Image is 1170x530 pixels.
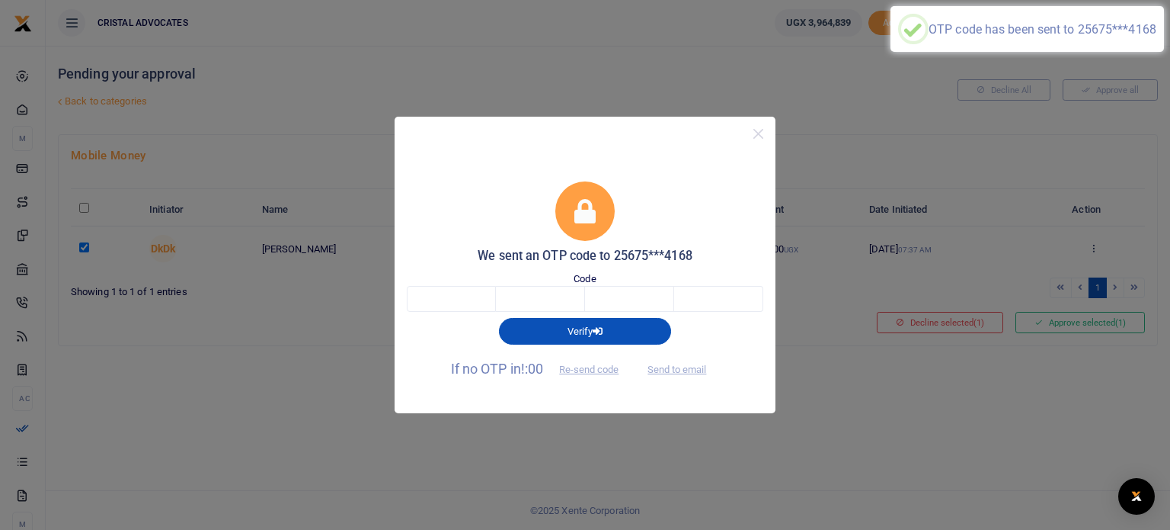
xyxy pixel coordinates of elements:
div: OTP code has been sent to 25675***4168 [929,22,1156,37]
span: If no OTP in [451,361,632,377]
span: !:00 [521,361,543,377]
button: Verify [499,318,671,344]
button: Close [747,123,769,145]
h5: We sent an OTP code to 25675***4168 [407,249,763,264]
label: Code [574,271,596,287]
div: Open Intercom Messenger [1118,478,1155,515]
